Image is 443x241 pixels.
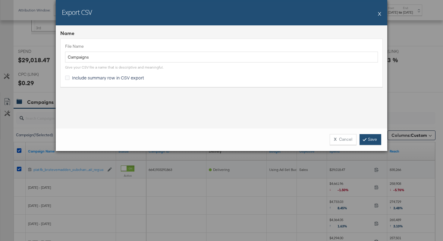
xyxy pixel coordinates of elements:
span: Include summary row in CSV export [72,75,144,81]
strong: X [334,137,337,142]
button: XCancel [330,134,357,145]
div: Give your CSV file a name that is descriptive and meaningful. [65,65,163,70]
h2: Export CSV [62,8,92,17]
label: File Name [65,43,378,49]
button: X [378,8,381,20]
a: Save [360,134,381,145]
div: Name [60,30,383,37]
